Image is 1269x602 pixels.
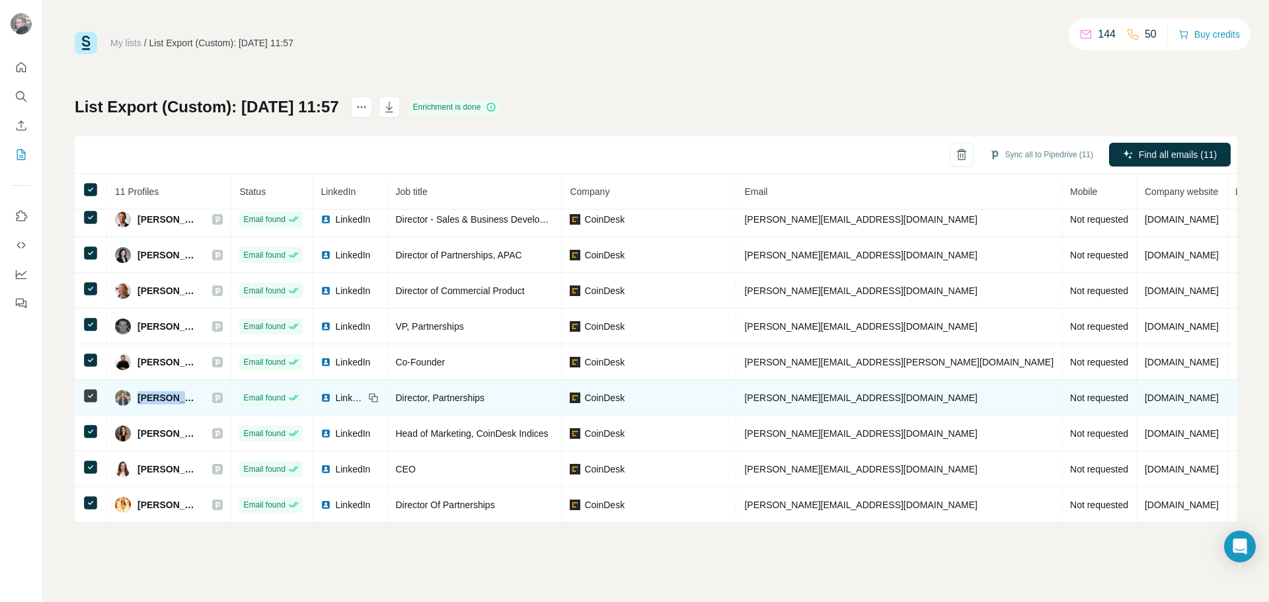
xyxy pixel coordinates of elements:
span: CoinDesk [584,213,625,226]
span: CoinDesk [584,320,625,333]
span: Email found [243,463,285,475]
img: company-logo [570,428,580,439]
span: LinkedIn [335,248,370,262]
span: Not requested [1070,393,1128,403]
span: [PERSON_NAME] [137,213,199,226]
span: Email found [243,356,285,368]
span: [DOMAIN_NAME] [1145,250,1219,260]
img: company-logo [570,393,580,403]
img: company-logo [570,321,580,332]
span: [PERSON_NAME][EMAIL_ADDRESS][DOMAIN_NAME] [744,500,977,510]
span: [PERSON_NAME] [137,248,200,262]
span: Email found [243,213,285,225]
img: LinkedIn logo [321,500,331,510]
a: My lists [110,38,141,48]
span: [PERSON_NAME][EMAIL_ADDRESS][DOMAIN_NAME] [744,464,977,474]
button: Quick start [11,56,32,79]
span: Director, Partnerships [395,393,484,403]
span: LinkedIn [335,213,370,226]
img: Avatar [115,354,131,370]
span: Not requested [1070,214,1128,225]
span: [PERSON_NAME][EMAIL_ADDRESS][DOMAIN_NAME] [744,321,977,332]
span: Not requested [1070,500,1128,510]
img: Surfe Logo [75,32,97,54]
span: [PERSON_NAME][EMAIL_ADDRESS][DOMAIN_NAME] [744,428,977,439]
div: Enrichment is done [409,99,501,115]
span: Not requested [1070,357,1128,367]
span: Company [570,186,609,197]
span: Mobile [1070,186,1097,197]
span: CoinDesk [584,498,625,511]
img: Avatar [115,461,131,477]
span: [PERSON_NAME] [137,391,199,404]
span: Not requested [1070,250,1128,260]
span: Email found [243,428,285,439]
span: Email found [243,392,285,404]
button: My lists [11,143,32,167]
button: Search [11,85,32,108]
span: Director of Partnerships, APAC [395,250,521,260]
img: Avatar [115,247,131,263]
span: [DOMAIN_NAME] [1145,321,1219,332]
span: Not requested [1070,428,1128,439]
span: Email [744,186,767,197]
li: / [144,36,147,50]
span: Email found [243,320,285,332]
span: Not requested [1070,464,1128,474]
img: LinkedIn logo [321,428,331,439]
img: Avatar [115,497,131,513]
span: [DOMAIN_NAME] [1145,393,1219,403]
span: [PERSON_NAME] [137,498,199,511]
span: Job title [395,186,427,197]
div: List Export (Custom): [DATE] 11:57 [149,36,293,50]
img: company-logo [570,357,580,367]
img: LinkedIn logo [321,285,331,296]
span: [DOMAIN_NAME] [1145,214,1219,225]
span: 11 Profiles [115,186,159,197]
button: Feedback [11,291,32,315]
span: LinkedIn [335,284,370,297]
span: [PERSON_NAME][EMAIL_ADDRESS][DOMAIN_NAME] [744,285,977,296]
p: 50 [1145,26,1157,42]
span: Email found [243,285,285,297]
button: Enrich CSV [11,114,32,137]
span: [PERSON_NAME] [137,284,199,297]
span: [DOMAIN_NAME] [1145,357,1219,367]
img: company-logo [570,250,580,260]
img: Avatar [115,390,131,406]
img: company-logo [570,464,580,474]
span: VP, Partnerships [395,321,463,332]
span: Co-Founder [395,357,445,367]
span: [DOMAIN_NAME] [1145,285,1219,296]
img: Avatar [115,319,131,334]
span: [PERSON_NAME] [137,427,199,440]
img: LinkedIn logo [321,321,331,332]
img: company-logo [570,285,580,296]
button: Sync all to Pipedrive (11) [980,145,1102,165]
span: CoinDesk [584,427,625,440]
img: LinkedIn logo [321,393,331,403]
span: [PERSON_NAME][EMAIL_ADDRESS][DOMAIN_NAME] [744,250,977,260]
span: CoinDesk [584,391,625,404]
div: Open Intercom Messenger [1224,531,1256,562]
span: LinkedIn [335,320,370,333]
span: LinkedIn [335,391,364,404]
span: LinkedIn [335,427,370,440]
button: Dashboard [11,262,32,286]
span: Director Of Partnerships [395,500,494,510]
span: [PERSON_NAME] [137,356,199,369]
button: Use Surfe API [11,233,32,257]
span: Not requested [1070,321,1128,332]
span: Not requested [1070,285,1128,296]
span: Email found [243,499,285,511]
img: LinkedIn logo [321,464,331,474]
span: CoinDesk [584,284,625,297]
span: Email found [243,249,285,261]
span: CoinDesk [584,356,625,369]
img: Avatar [115,283,131,299]
span: Director of Commercial Product [395,285,524,296]
span: LinkedIn [335,498,370,511]
span: LinkedIn [335,356,370,369]
img: Avatar [11,13,32,34]
p: 144 [1098,26,1116,42]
